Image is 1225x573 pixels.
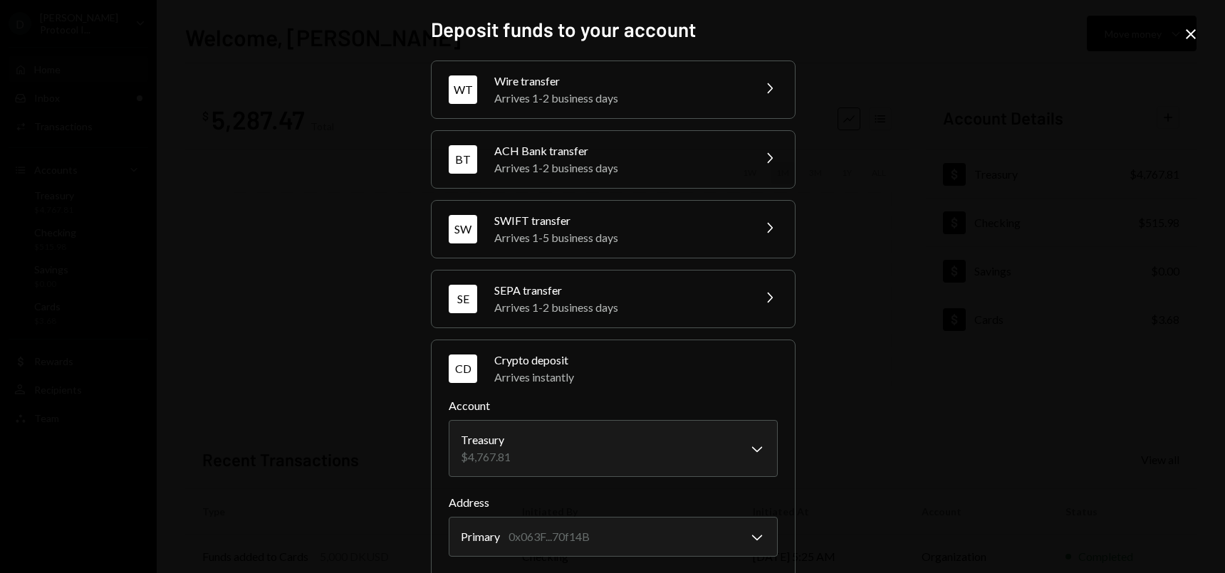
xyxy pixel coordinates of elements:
div: WT [449,75,477,104]
div: ACH Bank transfer [494,142,744,159]
label: Address [449,494,778,511]
label: Account [449,397,778,414]
button: Account [449,420,778,477]
div: Arrives instantly [494,369,778,386]
button: Address [449,517,778,557]
div: BT [449,145,477,174]
h2: Deposit funds to your account [431,16,794,43]
div: Wire transfer [494,73,744,90]
div: Crypto deposit [494,352,778,369]
button: BTACH Bank transferArrives 1-2 business days [432,131,795,188]
button: SESEPA transferArrives 1-2 business days [432,270,795,327]
div: Arrives 1-2 business days [494,299,744,316]
button: SWSWIFT transferArrives 1-5 business days [432,201,795,258]
div: Arrives 1-5 business days [494,229,744,246]
div: Arrives 1-2 business days [494,90,744,107]
div: 0x063F...70f14B [509,528,590,545]
button: WTWire transferArrives 1-2 business days [432,61,795,118]
div: Arrives 1-2 business days [494,159,744,177]
div: SEPA transfer [494,282,744,299]
button: CDCrypto depositArrives instantly [432,340,795,397]
div: SWIFT transfer [494,212,744,229]
div: SE [449,285,477,313]
div: SW [449,215,477,243]
div: CD [449,354,477,383]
